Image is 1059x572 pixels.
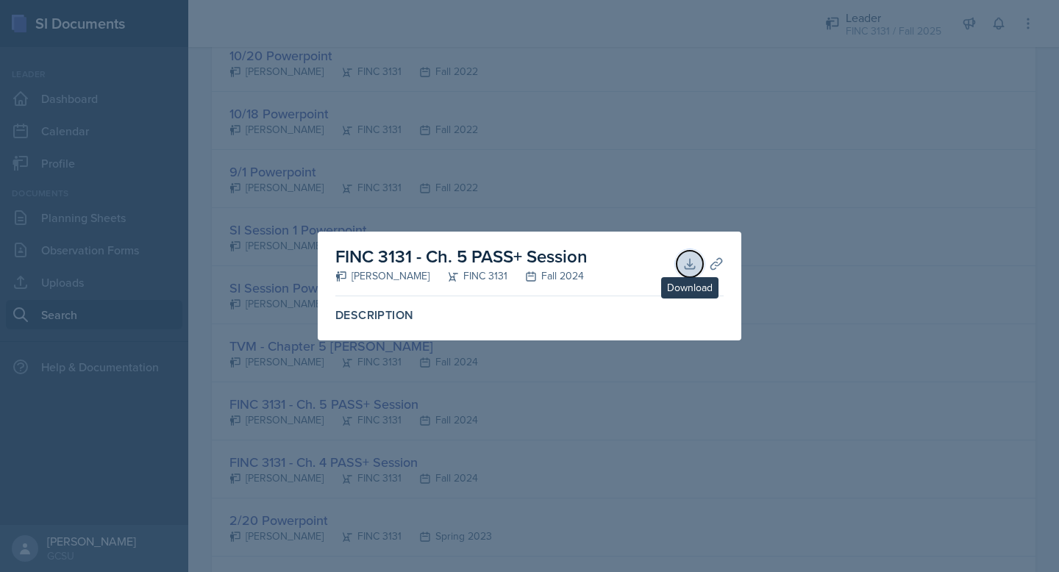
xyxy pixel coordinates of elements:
[335,308,724,323] label: Description
[507,268,584,284] div: Fall 2024
[429,268,507,284] div: FINC 3131
[335,243,588,270] h2: FINC 3131 - Ch. 5 PASS+ Session
[335,268,429,284] div: [PERSON_NAME]
[677,251,703,277] button: Download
